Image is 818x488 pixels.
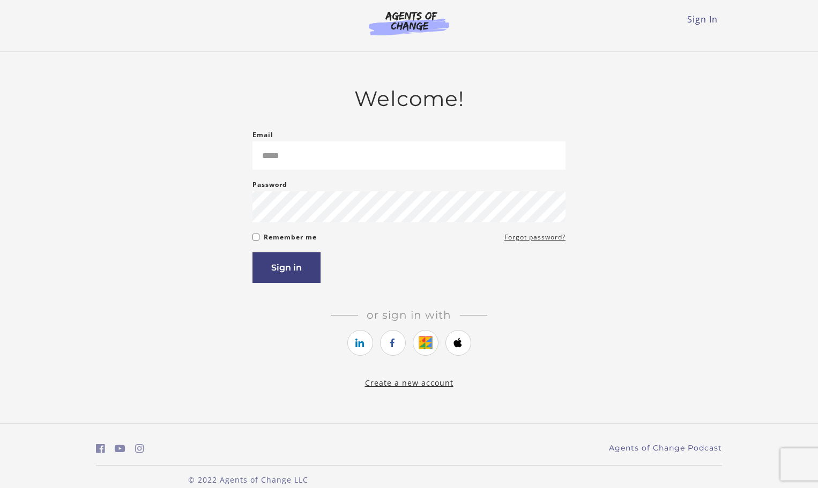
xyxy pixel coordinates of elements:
img: Agents of Change Logo [358,11,460,35]
a: https://www.youtube.com/c/AgentsofChangeTestPrepbyMeaganMitchell (Open in a new window) [115,441,125,456]
a: Forgot password? [504,231,566,244]
p: © 2022 Agents of Change LLC [96,474,400,485]
a: Create a new account [365,378,453,388]
a: https://courses.thinkific.com/users/auth/apple?ss%5Breferral%5D=&ss%5Buser_return_to%5D=&ss%5Bvis... [445,330,471,356]
a: https://courses.thinkific.com/users/auth/facebook?ss%5Breferral%5D=&ss%5Buser_return_to%5D=&ss%5B... [380,330,406,356]
span: Or sign in with [358,309,460,321]
a: https://www.facebook.com/groups/aswbtestprep (Open in a new window) [96,441,105,456]
a: Sign In [687,13,718,25]
a: https://www.instagram.com/agentsofchangeprep/ (Open in a new window) [135,441,144,456]
i: https://www.youtube.com/c/AgentsofChangeTestPrepbyMeaganMitchell (Open in a new window) [115,444,125,454]
label: Email [252,129,273,141]
a: https://courses.thinkific.com/users/auth/google?ss%5Breferral%5D=&ss%5Buser_return_to%5D=&ss%5Bvi... [413,330,438,356]
i: https://www.instagram.com/agentsofchangeprep/ (Open in a new window) [135,444,144,454]
h2: Welcome! [252,86,566,111]
a: https://courses.thinkific.com/users/auth/linkedin?ss%5Breferral%5D=&ss%5Buser_return_to%5D=&ss%5B... [347,330,373,356]
i: https://www.facebook.com/groups/aswbtestprep (Open in a new window) [96,444,105,454]
a: Agents of Change Podcast [609,442,722,454]
label: Remember me [264,231,317,244]
label: Password [252,178,287,191]
button: Sign in [252,252,321,283]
